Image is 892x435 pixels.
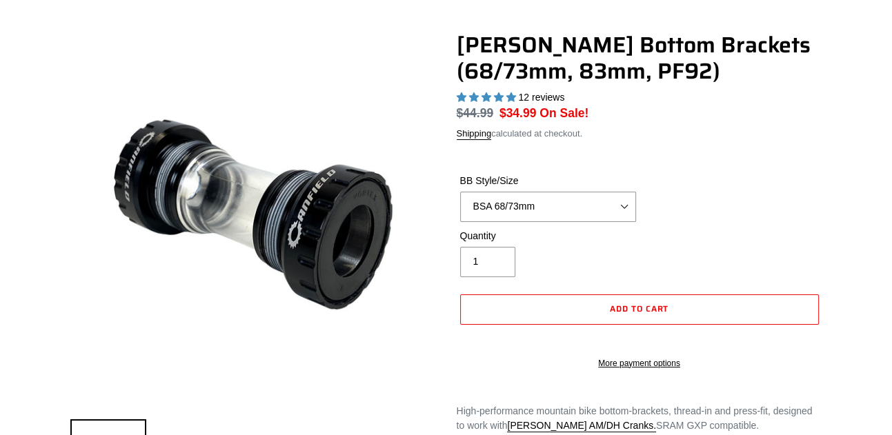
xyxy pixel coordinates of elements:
a: More payment options [460,357,819,370]
s: $44.99 [457,106,494,120]
span: 12 reviews [518,92,564,103]
button: Add to cart [460,294,819,325]
a: Shipping [457,128,492,140]
div: calculated at checkout. [457,127,822,141]
span: $34.99 [499,106,537,120]
span: Add to cart [610,302,669,315]
label: BB Style/Size [460,174,636,188]
a: [PERSON_NAME] AM/DH Cranks. [507,420,656,432]
label: Quantity [460,229,636,243]
span: 4.92 stars [457,92,519,103]
h1: [PERSON_NAME] Bottom Brackets (68/73mm, 83mm, PF92) [457,32,822,85]
span: On Sale! [539,104,588,122]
